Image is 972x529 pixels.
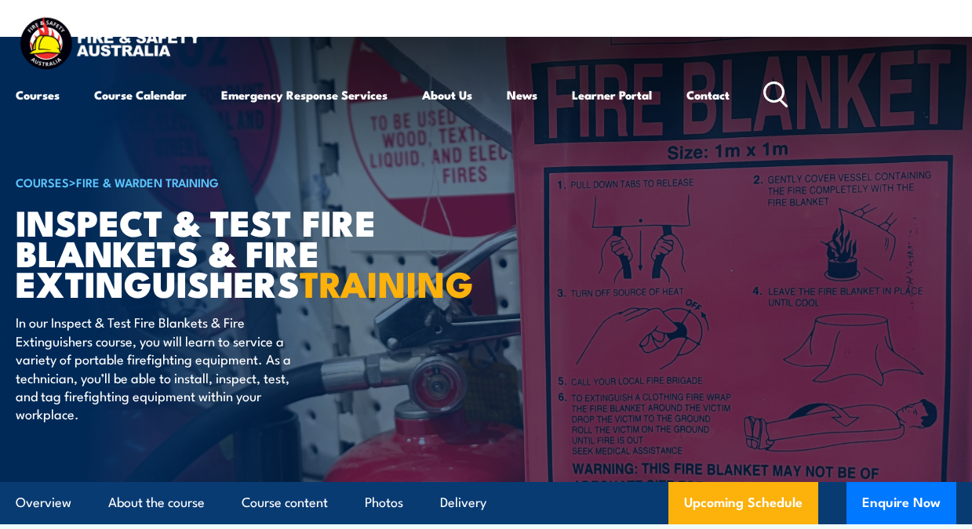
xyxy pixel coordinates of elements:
[94,76,187,114] a: Course Calendar
[422,76,472,114] a: About Us
[365,482,403,524] a: Photos
[300,255,474,310] strong: TRAINING
[16,172,403,191] h6: >
[846,482,956,524] button: Enquire Now
[16,76,60,114] a: Courses
[668,482,818,524] a: Upcoming Schedule
[507,76,537,114] a: News
[686,76,730,114] a: Contact
[16,482,71,524] a: Overview
[221,76,388,114] a: Emergency Response Services
[242,482,328,524] a: Course content
[76,173,219,190] a: Fire & Warden Training
[16,313,302,422] p: In our Inspect & Test Fire Blankets & Fire Extinguishers course, you will learn to service a vari...
[16,206,403,298] h1: Inspect & Test Fire Blankets & Fire Extinguishers
[440,482,486,524] a: Delivery
[16,173,69,190] a: COURSES
[108,482,205,524] a: About the course
[572,76,652,114] a: Learner Portal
